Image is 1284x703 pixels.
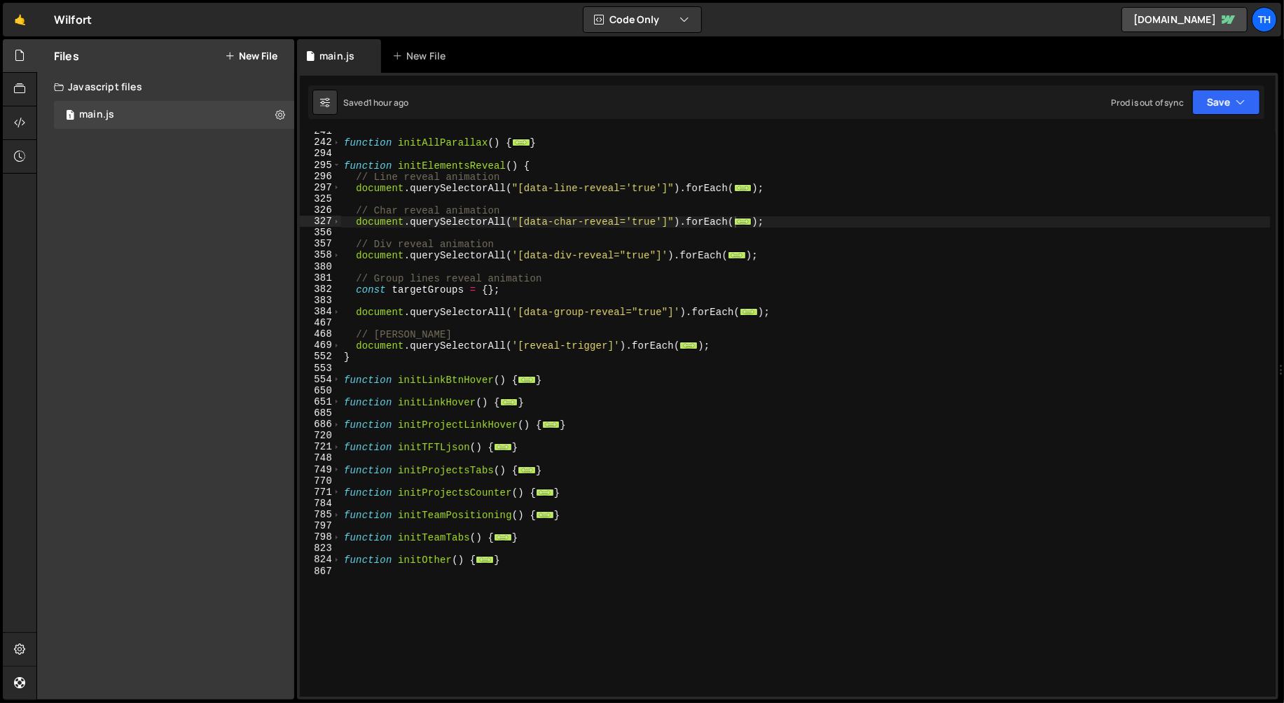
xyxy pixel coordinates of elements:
[1252,7,1277,32] a: Th
[300,351,341,362] div: 552
[512,139,530,146] span: ...
[679,342,698,349] span: ...
[300,238,341,249] div: 357
[1192,90,1260,115] button: Save
[300,284,341,295] div: 382
[37,73,294,101] div: Javascript files
[1111,97,1184,109] div: Prod is out of sync
[300,566,341,577] div: 867
[54,101,294,129] div: 16468/44594.js
[300,509,341,520] div: 785
[300,306,341,317] div: 384
[300,520,341,531] div: 797
[300,249,341,260] div: 358
[300,498,341,509] div: 784
[300,160,341,171] div: 295
[476,556,494,564] span: ...
[300,487,341,498] div: 771
[300,328,341,340] div: 468
[300,385,341,396] div: 650
[300,464,341,475] div: 749
[300,261,341,272] div: 380
[541,421,560,429] span: ...
[300,295,341,306] div: 383
[300,182,341,193] div: 297
[300,125,341,137] div: 241
[300,171,341,182] div: 296
[300,554,341,565] div: 824
[300,216,341,227] div: 327
[300,363,341,374] div: 553
[300,543,341,554] div: 823
[300,419,341,430] div: 686
[343,97,408,109] div: Saved
[499,398,518,406] span: ...
[300,475,341,487] div: 770
[300,452,341,464] div: 748
[54,48,79,64] h2: Files
[584,7,701,32] button: Code Only
[494,534,512,541] span: ...
[518,375,536,383] span: ...
[319,49,354,63] div: main.js
[54,11,92,28] div: Wilfort
[392,49,451,63] div: New File
[518,466,536,473] span: ...
[300,204,341,216] div: 326
[79,109,114,121] div: main.js
[300,340,341,351] div: 469
[733,184,752,192] span: ...
[728,251,746,259] span: ...
[300,227,341,238] div: 356
[368,97,409,109] div: 1 hour ago
[300,408,341,419] div: 685
[733,218,752,225] span: ...
[300,193,341,204] div: 325
[300,148,341,159] div: 294
[225,50,277,62] button: New File
[536,489,554,496] span: ...
[300,137,341,148] div: 242
[300,317,341,328] div: 467
[300,430,341,441] div: 720
[66,111,74,122] span: 1
[300,374,341,385] div: 554
[494,443,512,451] span: ...
[536,511,554,519] span: ...
[3,3,37,36] a: 🤙
[300,531,341,543] div: 798
[300,441,341,452] div: 721
[300,396,341,408] div: 651
[1121,7,1248,32] a: [DOMAIN_NAME]
[740,308,758,316] span: ...
[300,272,341,284] div: 381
